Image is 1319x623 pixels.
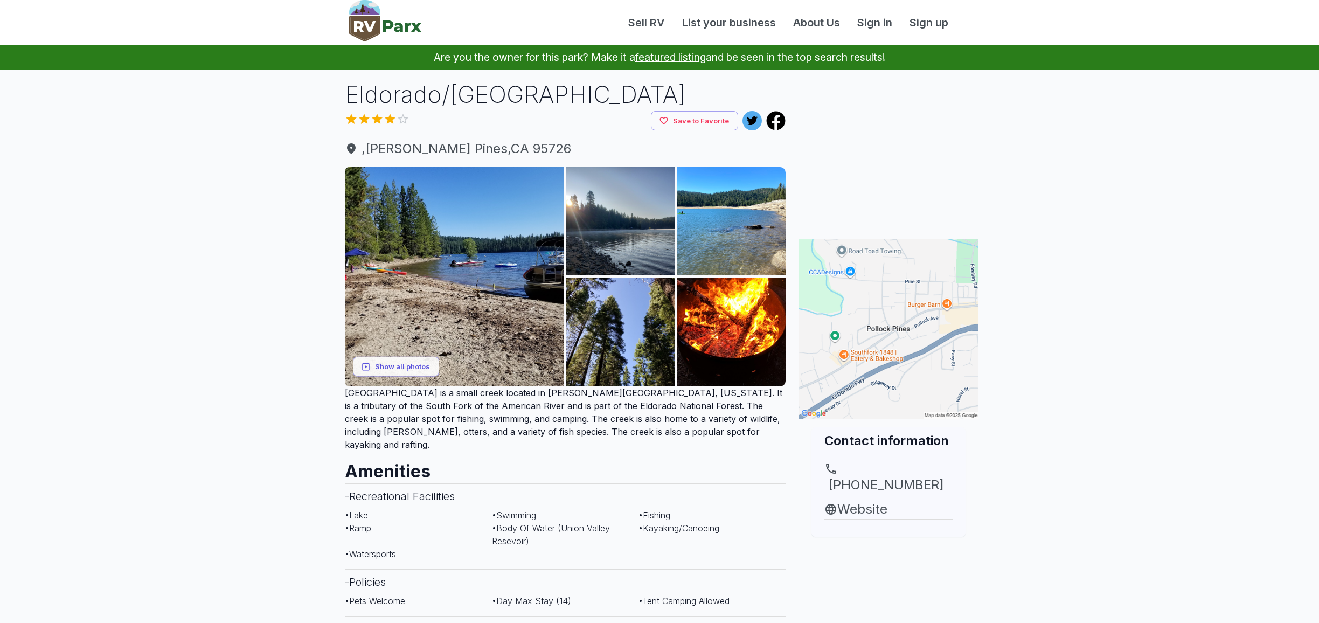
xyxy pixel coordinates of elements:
[785,15,849,31] a: About Us
[492,523,610,546] span: • Body Of Water (Union Valley Resevoir)
[345,483,786,509] h3: - Recreational Facilities
[345,139,786,158] span: , [PERSON_NAME] Pines , CA 95726
[13,45,1306,70] p: Are you the owner for this park? Make it a and be seen in the top search results!
[620,15,674,31] a: Sell RV
[674,15,785,31] a: List your business
[345,596,405,606] span: • Pets Welcome
[345,167,564,386] img: AAcXr8pM41fcN0B6g25XIqb17d0fsij-J1VPzGxFiWw7DjsE_IB945of6fhebNpIKqtOqWAKLbVWkj27JAsVHisZznSss2YsR...
[799,239,978,419] img: Map for Eldorado/Wench Creek
[824,462,953,495] a: [PHONE_NUMBER]
[345,78,786,111] h1: Eldorado/[GEOGRAPHIC_DATA]
[345,510,368,521] span: • Lake
[566,278,675,386] img: AAcXr8qO0u25tLf1-wLkBSDEr28XlXnqdXiqWb0HdEBDNWyhF5bvzbxo0RJt05sQQ1UUQTzLDzzebfPL3YMqjGO-hp4JuE2mC...
[345,139,786,158] a: ,[PERSON_NAME] Pines,CA 95726
[651,111,738,131] button: Save to Favorite
[677,167,786,275] img: AAcXr8ogmbs-LfksGmOXPCnyt3i-N2dVM9F6GYxm8m22-eX2sOJIqfHjsSgiESDwxm17kLgMc_XYfR9AsQ67-2a-1L7pBtYdw...
[901,15,957,31] a: Sign up
[638,596,730,606] span: • Tent Camping Allowed
[492,510,536,521] span: • Swimming
[824,432,953,449] h2: Contact information
[638,510,670,521] span: • Fishing
[345,451,786,483] h2: Amenities
[677,278,786,386] img: AAcXr8o1p3EeZNMnCLIdG3dsB4TxMXF4t6XxhVXko2Sg0cQC6EqBnwMGLIltqrkR5l2q8Sh0tLEENTvkkimgMnYTgYa86pOqC...
[824,500,953,519] a: Website
[849,15,901,31] a: Sign in
[345,523,371,534] span: • Ramp
[345,386,786,451] p: [GEOGRAPHIC_DATA] is a small creek located in [PERSON_NAME][GEOGRAPHIC_DATA], [US_STATE]. It is a...
[566,167,675,275] img: AAcXr8oTjbzf0Yvzz82OxCYvTqmJ4tztHj3cYrnt4oxq6aGAf5jYpJ6WwesR4AIz5SKY0bUYPxH4ywt8abmfn8eP67hE8PqBV...
[638,523,719,534] span: • Kayaking/Canoeing
[353,357,439,377] button: Show all photos
[799,78,978,213] iframe: Advertisement
[635,51,706,64] a: featured listing
[345,549,396,559] span: • Watersports
[492,596,571,606] span: • Day Max Stay (14)
[345,569,786,594] h3: - Policies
